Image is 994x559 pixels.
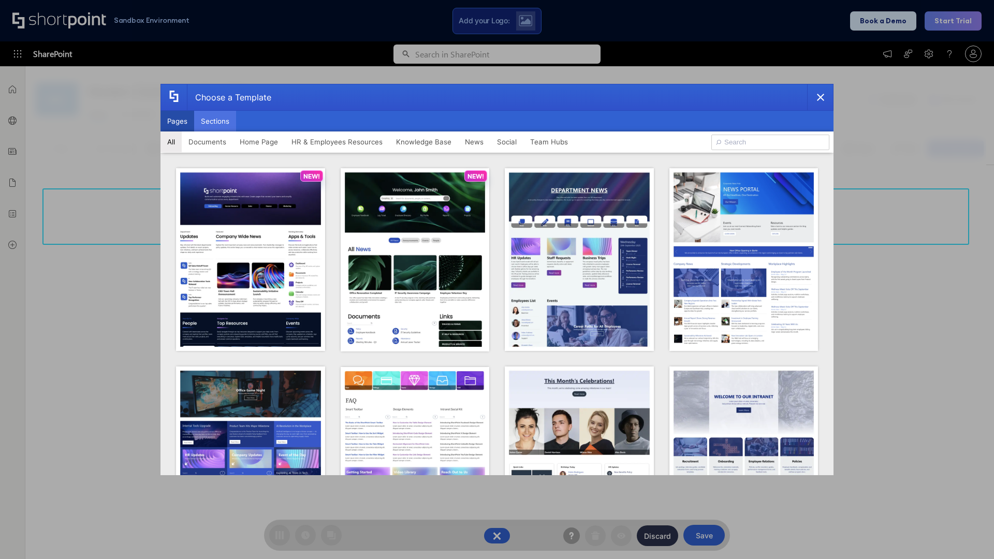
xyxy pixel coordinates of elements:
button: Pages [160,111,194,131]
button: Team Hubs [523,131,575,152]
button: Sections [194,111,236,131]
p: NEW! [303,172,320,180]
button: Social [490,131,523,152]
button: All [160,131,182,152]
p: NEW! [467,172,484,180]
div: template selector [160,84,834,475]
button: HR & Employees Resources [285,131,389,152]
div: Choose a Template [187,84,271,110]
button: Documents [182,131,233,152]
button: Home Page [233,131,285,152]
input: Search [711,135,829,150]
button: News [458,131,490,152]
iframe: Chat Widget [942,509,994,559]
button: Knowledge Base [389,131,458,152]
